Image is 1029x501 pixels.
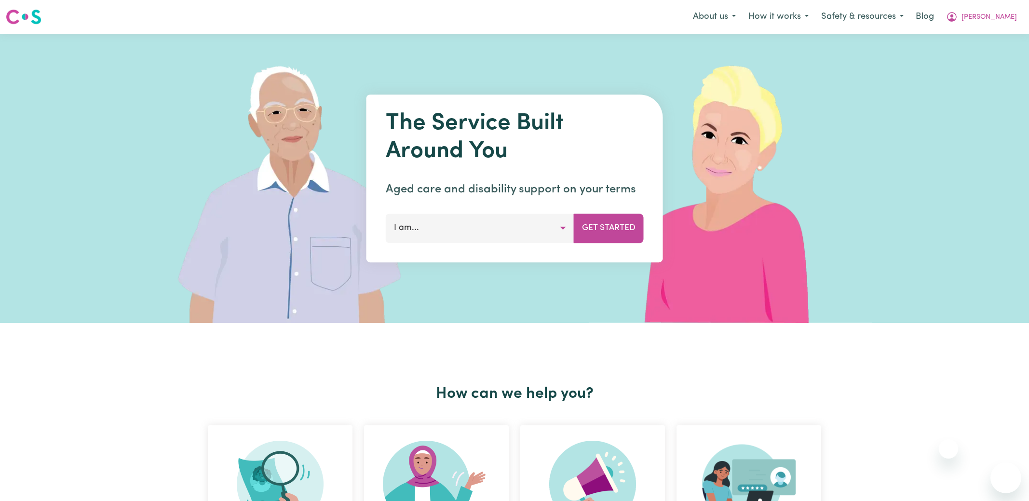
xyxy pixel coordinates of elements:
[961,12,1017,23] span: [PERSON_NAME]
[990,462,1021,493] iframe: Button to launch messaging window
[939,439,958,459] iframe: Close message
[386,181,644,198] p: Aged care and disability support on your terms
[6,8,41,26] img: Careseekers logo
[202,385,827,403] h2: How can we help you?
[940,7,1023,27] button: My Account
[910,6,940,27] a: Blog
[742,7,815,27] button: How it works
[574,214,644,243] button: Get Started
[687,7,742,27] button: About us
[386,214,574,243] button: I am...
[386,110,644,165] h1: The Service Built Around You
[815,7,910,27] button: Safety & resources
[6,6,41,28] a: Careseekers logo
